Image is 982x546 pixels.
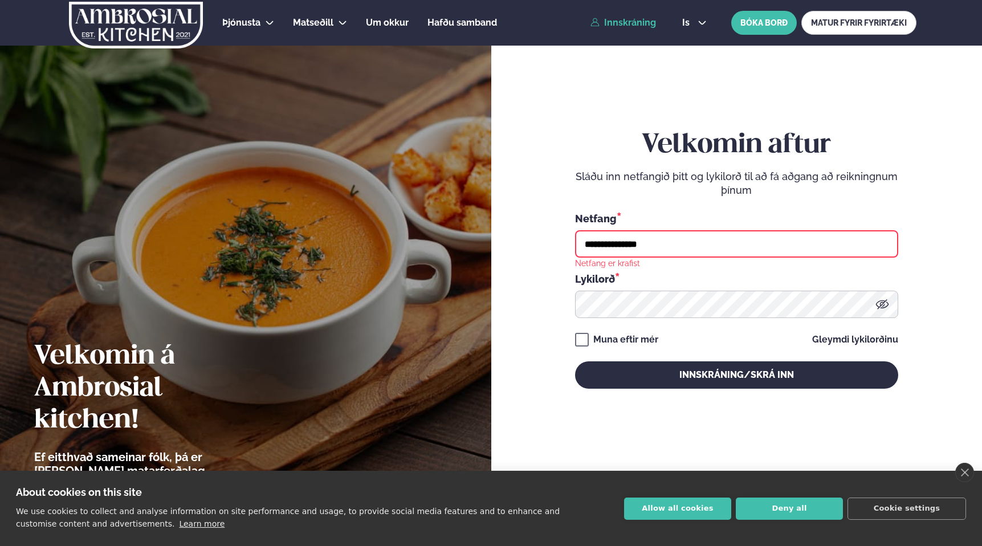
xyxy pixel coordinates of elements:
div: Netfang [575,211,898,226]
p: We use cookies to collect and analyse information on site performance and usage, to provide socia... [16,507,560,528]
button: Innskráning/Skrá inn [575,361,898,389]
a: Þjónusta [222,16,260,30]
h2: Velkomin aftur [575,129,898,161]
div: Netfang er krafist [575,258,640,268]
a: close [955,463,974,482]
a: Gleymdi lykilorðinu [812,335,898,344]
h2: Velkomin á Ambrosial kitchen! [34,341,271,437]
img: logo [68,2,204,48]
span: Matseðill [293,17,333,28]
p: Ef eitthvað sameinar fólk, þá er [PERSON_NAME] matarferðalag. [34,450,271,478]
button: Allow all cookies [624,498,731,520]
button: Deny all [736,498,843,520]
a: Learn more [179,519,225,528]
span: Um okkur [366,17,409,28]
span: Þjónusta [222,17,260,28]
p: Sláðu inn netfangið þitt og lykilorð til að fá aðgang að reikningnum þínum [575,170,898,197]
button: Cookie settings [847,498,966,520]
button: BÓKA BORÐ [731,11,797,35]
a: Um okkur [366,16,409,30]
button: is [673,18,716,27]
a: Matseðill [293,16,333,30]
a: Hafðu samband [427,16,497,30]
strong: About cookies on this site [16,486,142,498]
span: is [682,18,693,27]
a: Innskráning [590,18,656,28]
span: Hafðu samband [427,17,497,28]
div: Lykilorð [575,271,898,286]
a: MATUR FYRIR FYRIRTÆKI [801,11,916,35]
